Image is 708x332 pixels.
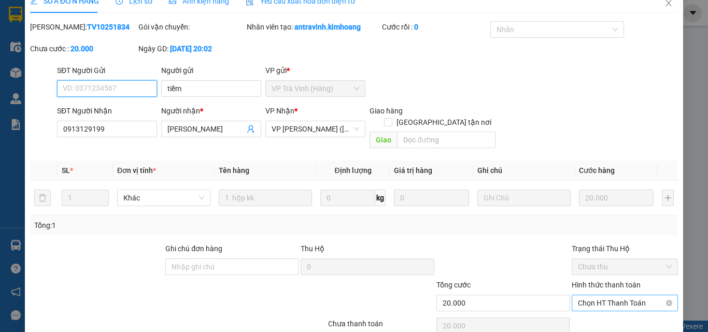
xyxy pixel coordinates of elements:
b: 20.000 [70,45,93,53]
span: Tổng cước [436,281,471,289]
span: VP Trần Phú (Hàng) [272,121,359,137]
span: Chọn HT Thanh Toán [578,295,672,311]
span: VP Nhận [265,107,294,115]
div: Người nhận [161,105,261,117]
th: Ghi chú [473,161,575,181]
span: SL [62,166,70,175]
button: plus [662,190,674,206]
input: Ghi Chú [477,190,571,206]
span: Tên hàng [219,166,249,175]
b: TV10251834 [87,23,130,31]
span: Thu Hộ [301,244,324,253]
span: kg [375,190,386,206]
div: Người gửi [161,65,261,76]
div: Cước rồi : [382,21,488,33]
span: Khác [123,190,204,206]
label: Hình thức thanh toán [572,281,641,289]
label: Ghi chú đơn hàng [165,244,222,253]
input: 0 [394,190,469,206]
div: VP gửi [265,65,365,76]
span: user-add [247,125,255,133]
div: Gói vận chuyển: [138,21,245,33]
span: close-circle [666,300,672,306]
div: Trạng thái Thu Hộ [572,243,678,254]
input: VD: Bàn, Ghế [219,190,312,206]
div: Nhân viên tạo: [247,21,380,33]
span: Đơn vị tính [117,166,156,175]
span: Giao hàng [370,107,403,115]
div: Chưa cước : [30,43,136,54]
div: Tổng: 1 [34,220,274,231]
span: Định lượng [334,166,371,175]
button: delete [34,190,51,206]
input: 0 [579,190,654,206]
div: SĐT Người Nhận [57,105,157,117]
span: Giá trị hàng [394,166,432,175]
div: [PERSON_NAME]: [30,21,136,33]
input: Ghi chú đơn hàng [165,258,299,275]
span: Chưa thu [578,259,672,275]
span: VP Trà Vinh (Hàng) [272,81,359,96]
span: Cước hàng [579,166,615,175]
span: Giao [370,132,397,148]
b: 0 [414,23,418,31]
div: SĐT Người Gửi [57,65,157,76]
span: [GEOGRAPHIC_DATA] tận nơi [392,117,495,128]
div: Ngày GD: [138,43,245,54]
input: Dọc đường [397,132,495,148]
b: antravinh.kimhoang [294,23,361,31]
b: [DATE] 20:02 [170,45,212,53]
